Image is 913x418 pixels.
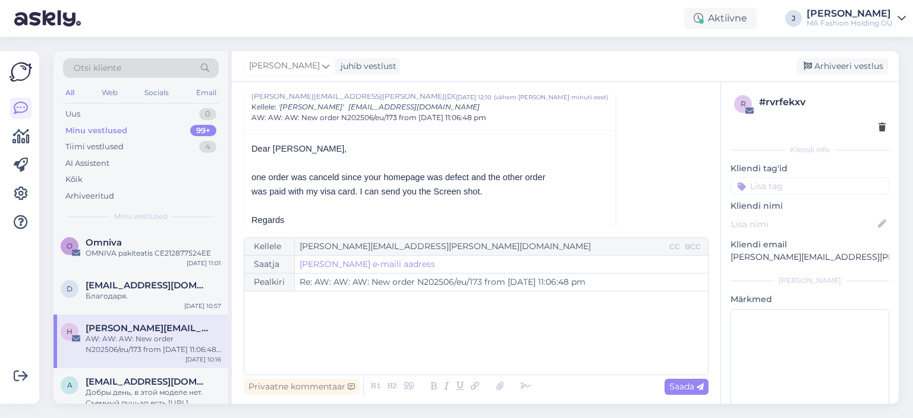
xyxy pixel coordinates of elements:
[348,102,480,111] span: [EMAIL_ADDRESS][DOMAIN_NAME]
[684,8,757,29] div: Aktiivne
[86,280,209,291] span: dshkodrova@aol.co.uk
[251,215,284,225] span: Regards
[65,125,127,137] div: Minu vestlused
[731,162,889,175] p: Kliendi tag'id
[86,248,221,259] div: OMNIVA pakiteatis CE212877524EE
[295,238,667,255] input: Recepient...
[279,102,344,111] span: '[PERSON_NAME]'
[251,187,483,196] span: was paid with my visa card. I can send you the Screen shot.
[63,85,77,100] div: All
[67,381,73,389] span: a
[251,91,456,102] span: [PERSON_NAME][EMAIL_ADDRESS][PERSON_NAME][DOMAIN_NAME]
[244,256,295,273] div: Saatja
[86,291,221,301] div: Благодаря.
[114,211,168,222] span: Minu vestlused
[456,93,492,102] div: [DATE] 12:10
[731,293,889,306] p: Märkmed
[65,108,80,120] div: Uus
[807,9,893,18] div: [PERSON_NAME]
[67,327,73,336] span: h
[67,241,73,250] span: O
[251,144,347,153] span: Dear [PERSON_NAME],
[300,258,435,271] a: [PERSON_NAME] e-maili aadress
[244,238,295,255] div: Kellele
[669,381,704,392] span: Saada
[185,355,221,364] div: [DATE] 10:16
[244,274,295,291] div: Pealkiri
[67,284,73,293] span: d
[187,259,221,268] div: [DATE] 11:01
[731,275,889,286] div: [PERSON_NAME]
[142,85,171,100] div: Socials
[494,93,608,102] div: ( vähem [PERSON_NAME] minuti eest )
[295,274,708,291] input: Write subject here...
[251,102,276,111] span: Kellele :
[184,301,221,310] div: [DATE] 10:57
[99,85,120,100] div: Web
[731,218,876,231] input: Lisa nimi
[731,177,889,195] input: Lisa tag
[249,59,320,73] span: [PERSON_NAME]
[194,85,219,100] div: Email
[86,334,221,355] div: AW: AW: AW: New order N202506/eu/173 from [DATE] 11:06:48 pm
[741,99,746,108] span: r
[65,158,109,169] div: AI Assistent
[682,241,703,252] div: BCC
[86,237,122,248] span: Omniva
[244,379,360,395] div: Privaatne kommentaar
[86,387,221,408] div: Добры день, в этой моделе нет. Съемный пуш-ап есть [URL][DOMAIN_NAME] в другой моделе этой серии
[667,241,682,252] div: CC
[785,10,802,27] div: J
[199,108,216,120] div: 0
[731,200,889,212] p: Kliendi nimi
[10,61,32,83] img: Askly Logo
[86,323,209,334] span: helena.mueller@mailbox.org
[65,141,124,153] div: Tiimi vestlused
[74,62,121,74] span: Otsi kliente
[199,141,216,153] div: 4
[759,95,886,109] div: # rvrfekxv
[65,190,114,202] div: Arhiveeritud
[251,112,486,123] span: AW: AW: AW: New order N202506/eu/173 from [DATE] 11:06:48 pm
[731,251,889,263] p: [PERSON_NAME][EMAIL_ADDRESS][PERSON_NAME][DOMAIN_NAME]
[731,144,889,155] div: Kliendi info
[807,18,893,28] div: MA Fashion Holding OÜ
[796,58,888,74] div: Arhiveeri vestlus
[731,238,889,251] p: Kliendi email
[65,174,83,186] div: Kõik
[336,60,396,73] div: juhib vestlust
[190,125,216,137] div: 99+
[86,376,209,387] span: alusik1000@gmail.com
[807,9,906,28] a: [PERSON_NAME]MA Fashion Holding OÜ
[251,172,546,182] span: one order was canceld since your homepage was defect and the other order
